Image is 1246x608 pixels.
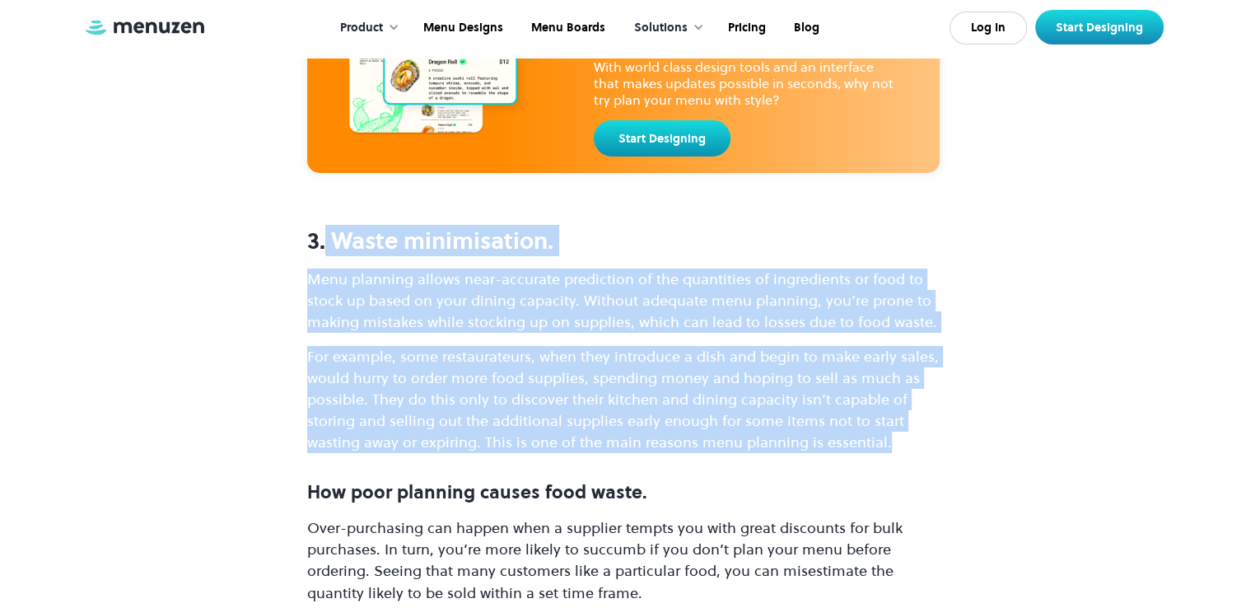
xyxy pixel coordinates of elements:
div: Solutions [634,19,688,37]
p: For example, some restaurateurs, when they introduce a dish and begin to make early sales, would ... [307,346,940,453]
strong: 3. Waste minimisation. [307,225,553,256]
a: Start Designing [1035,10,1164,44]
a: Start Designing [594,120,730,157]
p: Our dynamic menu platform allows you to create and edit your menu whenever, however you like. Wit... [594,26,898,108]
a: Log In [950,12,1027,44]
p: Menu planning allows near-accurate prediction of the quantities of ingredients or food to stock u... [307,269,940,333]
strong: How poor planning causes food waste. [307,479,647,504]
a: Pricing [712,2,778,54]
div: Solutions [618,2,712,54]
a: Menu Boards [516,2,618,54]
a: Menu Designs [408,2,516,54]
p: Over-purchasing can happen when a supplier tempts you with great discounts for bulk purchases. In... [307,517,940,603]
a: Blog [778,2,832,54]
p: ‍ [307,173,940,194]
div: Product [340,19,383,37]
div: Product [324,2,408,54]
